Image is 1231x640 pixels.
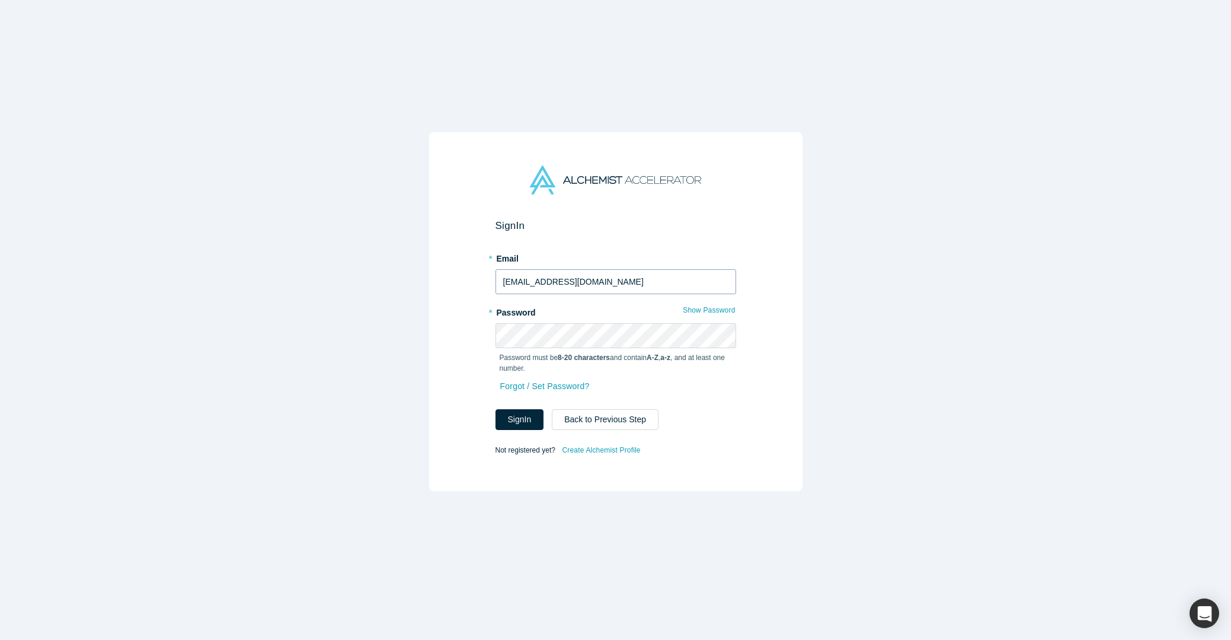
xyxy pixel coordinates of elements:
h2: Sign In [495,219,736,232]
span: Not registered yet? [495,446,555,454]
strong: a-z [660,354,670,362]
strong: 8-20 characters [558,354,610,362]
button: SignIn [495,409,544,430]
a: Create Alchemist Profile [561,442,641,458]
a: Forgot / Set Password? [500,376,590,397]
img: Alchemist Accelerator Logo [530,165,701,195]
label: Email [495,249,736,265]
p: Password must be and contain , , and at least one number. [500,352,732,374]
button: Show Password [682,303,736,318]
label: Password [495,303,736,319]
button: Back to Previous Step [552,409,658,430]
strong: A-Z [647,354,658,362]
